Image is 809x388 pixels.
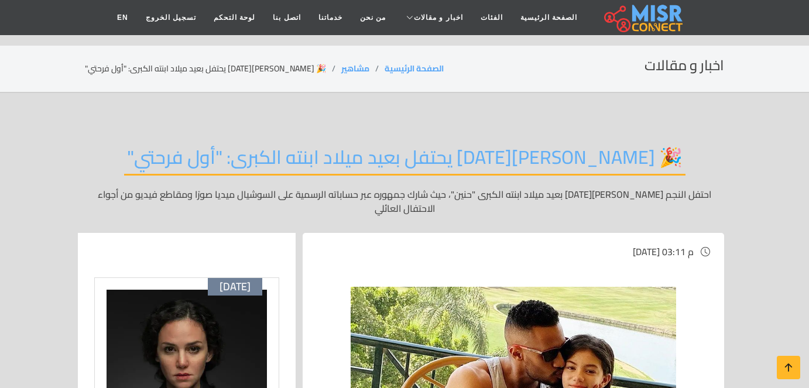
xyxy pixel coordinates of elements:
span: اخبار و مقالات [414,12,463,23]
h2: اخبار و مقالات [645,57,724,74]
a: اتصل بنا [264,6,309,29]
a: الفئات [472,6,512,29]
a: مشاهير [341,61,369,76]
p: احتفل النجم [PERSON_NAME][DATE] بعيد ميلاد ابنته الكبرى "حنين"، حيث شارك جمهوره عبر حساباته الرسم... [85,187,724,215]
a: لوحة التحكم [205,6,264,29]
img: main.misr_connect [604,3,683,32]
span: [DATE] [220,280,251,293]
li: 🎉 [PERSON_NAME][DATE] يحتفل بعيد ميلاد ابنته الكبرى: "أول فرحتي" [85,63,341,75]
a: الصفحة الرئيسية [385,61,444,76]
a: الصفحة الرئيسية [512,6,586,29]
span: [DATE] 03:11 م [633,243,694,260]
a: EN [108,6,137,29]
a: خدماتنا [310,6,351,29]
a: من نحن [351,6,395,29]
h2: 🎉 [PERSON_NAME][DATE] يحتفل بعيد ميلاد ابنته الكبرى: "أول فرحتي" [124,146,685,176]
a: اخبار و مقالات [395,6,472,29]
a: تسجيل الخروج [137,6,205,29]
